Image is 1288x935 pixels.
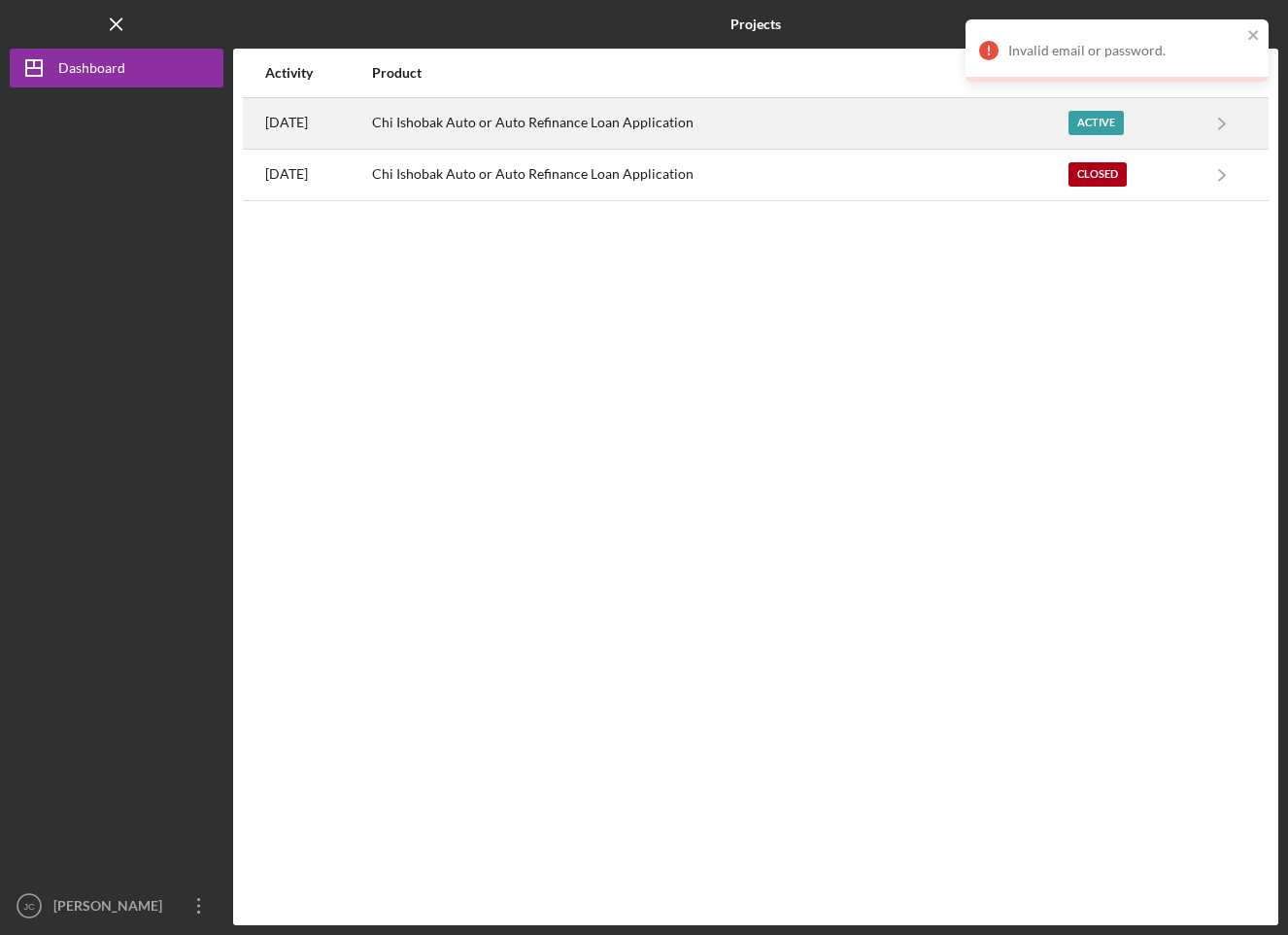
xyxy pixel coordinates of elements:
[265,166,308,182] time: 2023-09-06 18:35
[1068,111,1124,135] div: Active
[23,901,35,912] text: JC
[1068,162,1127,187] div: Closed
[372,65,1067,81] div: Product
[1247,27,1261,46] button: close
[58,49,125,92] div: Dashboard
[372,99,1067,148] div: Chi Ishobak Auto or Auto Refinance Loan Application
[372,151,1067,199] div: Chi Ishobak Auto or Auto Refinance Loan Application
[265,115,308,130] time: 2025-08-05 21:25
[1008,43,1241,58] div: Invalid email or password.
[730,17,781,32] b: Projects
[49,886,175,930] div: [PERSON_NAME]
[10,49,223,87] button: Dashboard
[265,65,370,81] div: Activity
[10,886,223,925] button: JC[PERSON_NAME]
